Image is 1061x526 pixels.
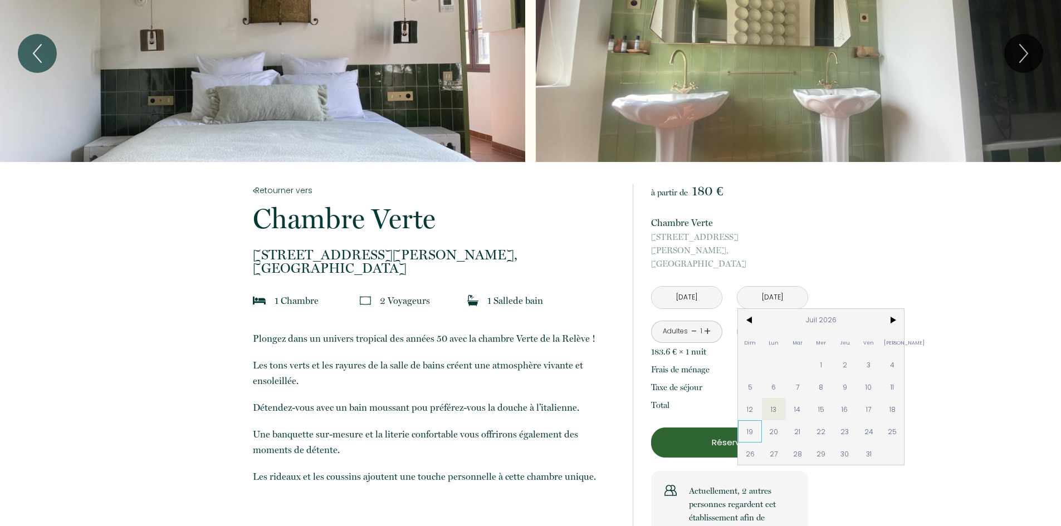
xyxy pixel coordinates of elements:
[833,353,857,376] span: 2
[762,376,786,398] span: 6
[738,376,762,398] span: 5
[651,427,808,458] button: Réserver
[253,248,618,262] span: [STREET_ADDRESS][PERSON_NAME],
[253,400,618,415] p: Détendez-vous avec un bain moussant pou préférez-vous la douche à l’italienne.
[857,376,881,398] span: 10
[881,376,904,398] span: 11
[738,443,762,465] span: 26
[426,295,430,306] span: s
[738,309,762,331] span: <
[651,345,706,358] p: 183.6 € × 1 nuit
[651,188,688,198] span: à partir de
[651,381,702,394] p: Taxe de séjour
[762,398,786,420] span: 13
[809,376,833,398] span: 8
[253,331,618,346] p: Plongez dans un univers tropical des années 50 avec la chambre Verte de la Relève !
[704,323,711,340] a: +
[762,309,881,331] span: Juil 2026
[881,398,904,420] span: 18
[786,398,810,420] span: 14
[786,376,810,398] span: 7
[809,353,833,376] span: 1
[809,443,833,465] span: 29
[857,353,881,376] span: 3
[487,293,543,308] p: 1 Salle de bain
[253,184,618,196] a: Retourner vers
[881,353,904,376] span: 4
[833,331,857,353] span: Jeu
[881,309,904,331] span: >
[738,398,762,420] span: 12
[809,331,833,353] span: Mer
[380,293,430,308] p: 2 Voyageur
[663,326,688,337] div: Adultes
[857,331,881,353] span: Ven
[651,399,669,412] p: Total
[833,398,857,420] span: 16
[786,420,810,443] span: 21
[857,443,881,465] span: 31
[738,331,762,353] span: Dim
[881,420,904,443] span: 25
[253,426,618,458] p: Une banquette sur-mesure et la literie confortable vous offrirons également des moments de détente.
[692,183,723,199] span: 180 €
[253,248,618,275] p: [GEOGRAPHIC_DATA]
[809,420,833,443] span: 22
[738,420,762,443] span: 19
[253,205,618,233] p: Chambre Verte
[762,443,786,465] span: 27
[651,230,808,257] span: [STREET_ADDRESS][PERSON_NAME],
[664,484,677,496] img: users
[786,443,810,465] span: 28
[652,287,722,308] input: Arrivée
[275,293,319,308] p: 1 Chambre
[655,436,804,449] p: Réserver
[18,34,57,73] button: Previous
[651,363,710,376] p: Frais de ménage
[737,287,808,308] input: Départ
[833,443,857,465] span: 30
[253,469,618,484] p: Les rideaux et les coussins ajoutent une touche personnelle à cette chambre unique.​
[762,331,786,353] span: Lun
[691,323,697,340] a: -
[786,331,810,353] span: Mar
[1004,34,1043,73] button: Next
[253,357,618,389] p: Les tons verts et les rayures de la salle de bains créent une atmosphère vivante et ensoleillée.
[651,230,808,271] p: [GEOGRAPHIC_DATA]
[833,420,857,443] span: 23
[698,326,704,337] div: 1
[809,398,833,420] span: 15
[833,376,857,398] span: 9
[651,215,808,230] p: Chambre Verte
[762,420,786,443] span: 20
[360,295,371,306] img: guests
[857,398,881,420] span: 17
[857,420,881,443] span: 24
[881,331,904,353] span: [PERSON_NAME]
